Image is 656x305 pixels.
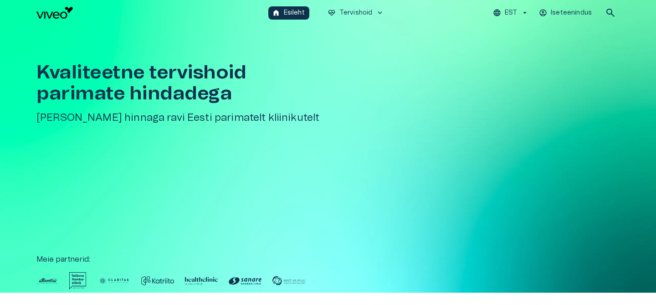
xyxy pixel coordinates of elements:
[605,7,616,18] span: search
[229,272,261,289] img: Partner logo
[268,6,309,20] button: homeEsileht
[36,7,73,19] img: Viveo logo
[272,9,280,17] span: home
[36,111,332,124] h5: [PERSON_NAME] hinnaga ravi Eesti parimatelt kliinikutelt
[36,7,265,19] a: Navigate to homepage
[551,8,592,18] p: Iseteenindus
[538,6,594,20] button: Iseteenindus
[97,272,130,289] img: Partner logo
[141,272,174,289] img: Partner logo
[185,272,218,289] img: Partner logo
[36,62,332,104] h1: Kvaliteetne tervishoid parimate hindadega
[505,8,517,18] p: EST
[492,6,530,20] button: EST
[284,8,305,18] p: Esileht
[339,8,373,18] p: Tervishoid
[328,9,336,17] span: ecg_heart
[601,4,620,22] button: open search modal
[324,6,388,20] button: ecg_heartTervishoidkeyboard_arrow_down
[69,272,87,289] img: Partner logo
[376,9,384,17] span: keyboard_arrow_down
[36,272,58,289] img: Partner logo
[272,272,305,289] img: Partner logo
[36,254,620,265] p: Meie partnerid :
